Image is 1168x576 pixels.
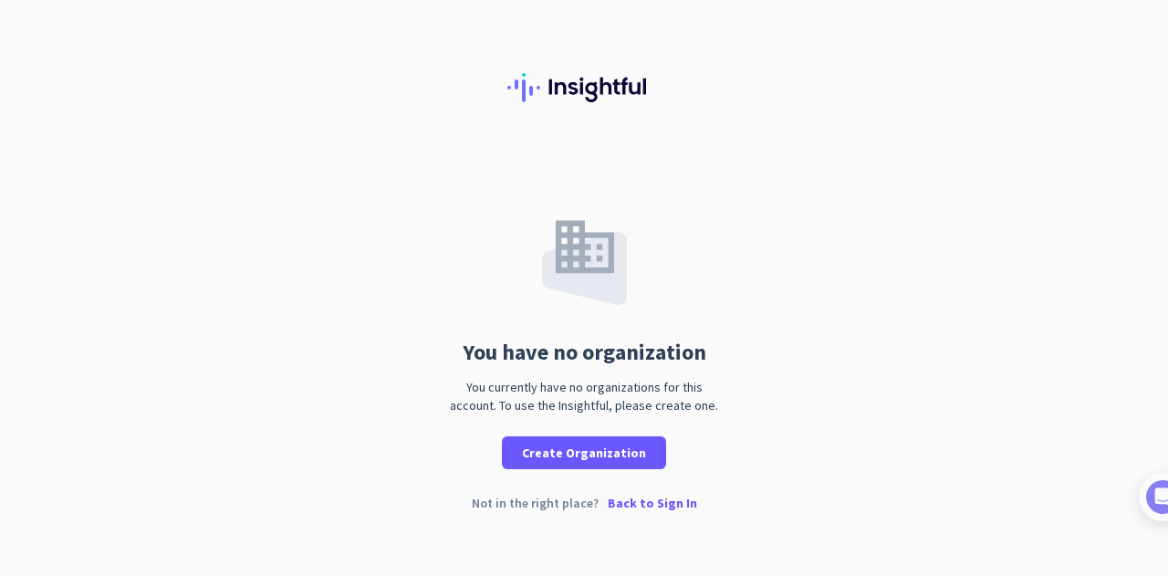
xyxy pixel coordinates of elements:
button: Create Organization [502,436,666,469]
div: You have no organization [463,341,706,363]
p: Back to Sign In [608,497,697,509]
img: Insightful [507,73,661,102]
span: Create Organization [522,444,646,462]
div: You currently have no organizations for this account. To use the Insightful, please create one. [443,378,725,414]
